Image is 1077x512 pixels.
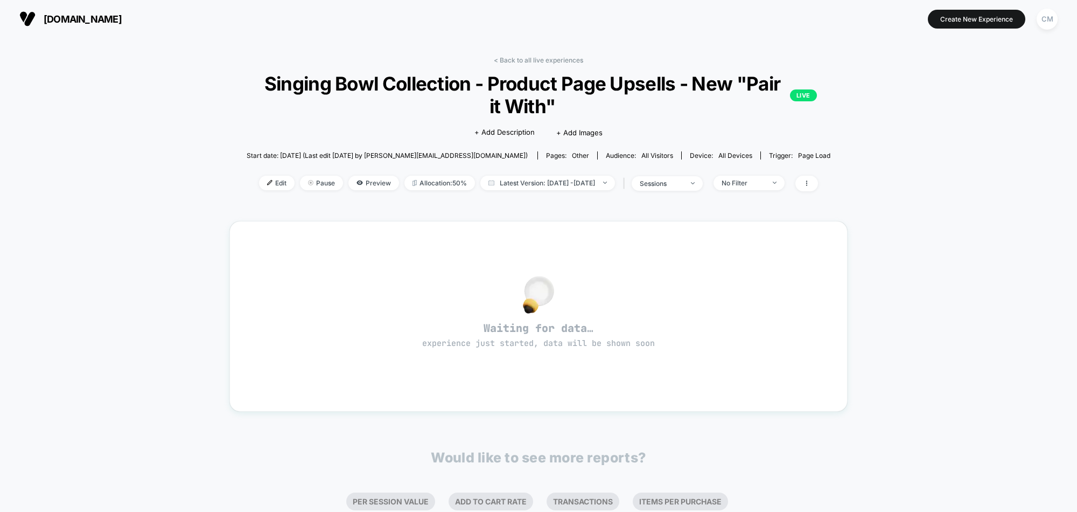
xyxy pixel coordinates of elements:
[547,493,619,510] li: Transactions
[681,151,760,160] span: Device:
[928,10,1025,29] button: Create New Experience
[640,179,683,188] div: sessions
[449,493,533,510] li: Add To Cart Rate
[691,182,695,184] img: end
[494,56,583,64] a: < Back to all live experiences
[348,176,399,190] span: Preview
[1033,8,1061,30] button: CM
[572,151,589,160] span: other
[641,151,673,160] span: All Visitors
[620,176,632,191] span: |
[249,321,828,349] span: Waiting for data…
[769,151,830,160] div: Trigger:
[606,151,673,160] div: Audience:
[523,276,554,314] img: no_data
[247,151,528,160] span: Start date: [DATE] (Last edit [DATE] by [PERSON_NAME][EMAIL_ADDRESS][DOMAIN_NAME])
[773,182,777,184] img: end
[300,176,343,190] span: Pause
[412,180,417,186] img: rebalance
[431,449,646,466] p: Would like to see more reports?
[267,180,272,185] img: edit
[480,176,615,190] span: Latest Version: [DATE] - [DATE]
[44,13,122,25] span: [DOMAIN_NAME]
[556,128,603,137] span: + Add Images
[603,182,607,184] img: end
[633,493,728,510] li: Items Per Purchase
[798,151,830,160] span: Page Load
[488,180,494,185] img: calendar
[260,72,816,117] span: Singing Bowl Collection - Product Page Upsells - New "Pair it With"
[346,493,435,510] li: Per Session Value
[308,180,313,185] img: end
[404,176,475,190] span: Allocation: 50%
[1037,9,1058,30] div: CM
[718,151,752,160] span: all devices
[16,10,125,27] button: [DOMAIN_NAME]
[722,179,765,187] div: No Filter
[546,151,589,160] div: Pages:
[19,11,36,27] img: Visually logo
[474,127,535,138] span: + Add Description
[259,176,295,190] span: Edit
[422,338,655,349] span: experience just started, data will be shown soon
[790,89,817,101] p: LIVE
